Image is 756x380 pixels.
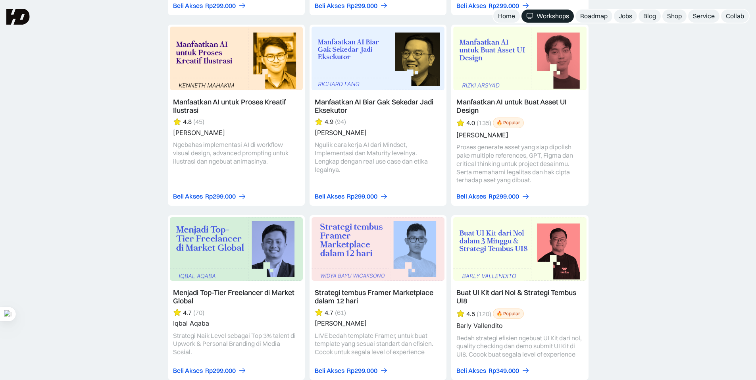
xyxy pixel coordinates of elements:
div: Service [693,12,715,20]
div: Rp299.000 [489,192,519,201]
div: Collab [726,12,744,20]
a: Beli AksesRp299.000 [315,366,388,375]
div: Beli Akses [315,366,344,375]
a: Beli AksesRp299.000 [456,2,530,10]
a: Shop [662,10,687,23]
a: Jobs [614,10,637,23]
div: Beli Akses [173,366,203,375]
a: Workshops [521,10,574,23]
div: Workshops [537,12,569,20]
a: Beli AksesRp299.000 [315,192,388,201]
div: Jobs [619,12,632,20]
div: Beli Akses [456,2,486,10]
div: Blog [643,12,656,20]
div: Beli Akses [173,2,203,10]
div: Rp299.000 [489,2,519,10]
div: Beli Akses [315,192,344,201]
a: Beli AksesRp299.000 [315,2,388,10]
div: Rp299.000 [347,192,377,201]
a: Blog [639,10,661,23]
a: Service [688,10,719,23]
div: Rp299.000 [205,192,236,201]
a: Home [493,10,520,23]
a: Beli AksesRp299.000 [456,192,530,201]
a: Beli AksesRp299.000 [173,2,246,10]
div: Rp349.000 [489,366,519,375]
a: Collab [721,10,749,23]
div: Beli Akses [456,192,486,201]
div: Beli Akses [456,366,486,375]
div: Rp299.000 [205,2,236,10]
div: Beli Akses [315,2,344,10]
div: Rp299.000 [347,366,377,375]
a: Roadmap [575,10,612,23]
div: Home [498,12,515,20]
a: Beli AksesRp349.000 [456,366,530,375]
div: Rp299.000 [205,366,236,375]
div: Roadmap [580,12,608,20]
div: Shop [667,12,682,20]
a: Beli AksesRp299.000 [173,192,246,201]
div: Rp299.000 [347,2,377,10]
div: Beli Akses [173,192,203,201]
a: Beli AksesRp299.000 [173,366,246,375]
